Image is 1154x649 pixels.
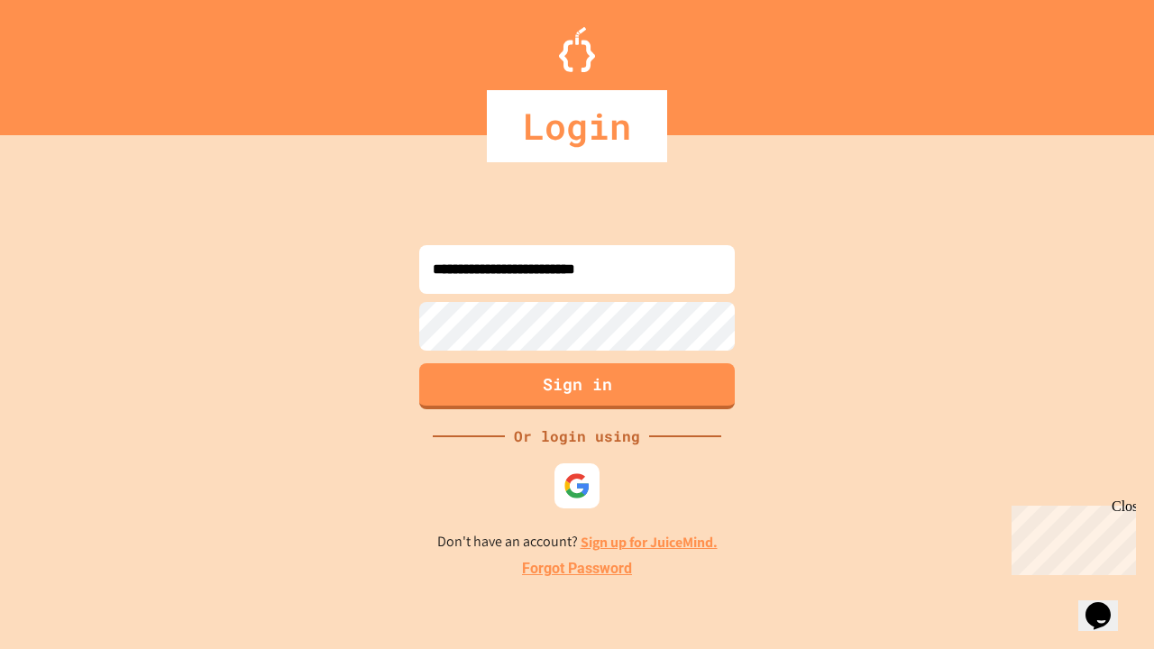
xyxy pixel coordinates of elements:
div: Login [487,90,667,162]
iframe: chat widget [1078,577,1136,631]
div: Or login using [505,425,649,447]
img: Logo.svg [559,27,595,72]
div: Chat with us now!Close [7,7,124,114]
p: Don't have an account? [437,531,718,553]
a: Sign up for JuiceMind. [581,533,718,552]
img: google-icon.svg [563,472,591,499]
a: Forgot Password [522,558,632,580]
iframe: chat widget [1004,498,1136,575]
button: Sign in [419,363,735,409]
